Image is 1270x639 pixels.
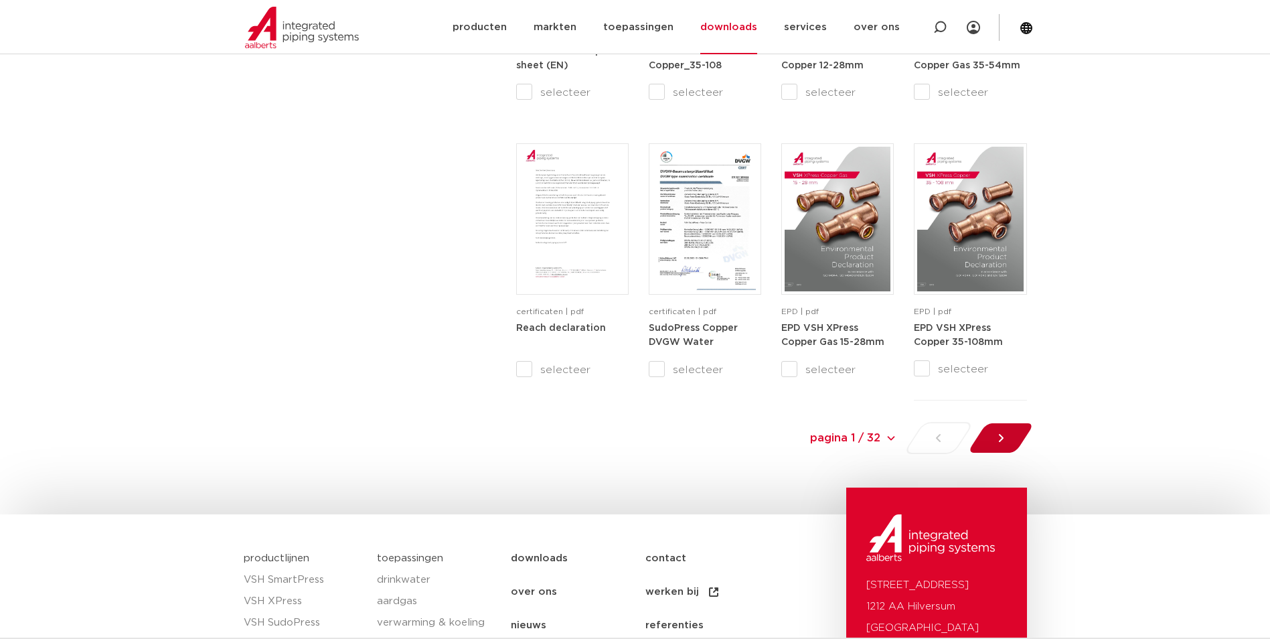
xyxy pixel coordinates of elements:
p: [STREET_ADDRESS] 1212 AA Hilversum [GEOGRAPHIC_DATA] [866,575,1007,639]
span: EPD | pdf [914,307,951,315]
label: selecteer [649,84,761,100]
a: over ons [511,575,645,609]
a: VSH SmartPress [244,569,364,591]
a: drinkwater [377,569,497,591]
label: selecteer [649,362,761,378]
a: productlijnen [244,553,309,563]
img: Reach-declaration-1-pdf.jpg [520,147,625,291]
label: selecteer [781,362,894,378]
a: Reach declaration [516,323,606,333]
label: selecteer [781,84,894,100]
a: downloads [511,542,645,575]
label: selecteer [914,361,1026,377]
a: verwarming & koeling [377,612,497,634]
label: selecteer [516,362,629,378]
a: contact [645,542,780,575]
label: selecteer [914,84,1026,100]
a: toepassingen [377,553,443,563]
a: EPD VSH XPress Copper Gas 15-28mm [781,323,884,348]
img: VSH-XPress-Copper-Gas-15-28mm_A4EPD_5011481_EN-pdf.jpg [785,147,890,291]
a: VSH XPress [244,591,364,612]
span: certificaten | pdf [516,307,584,315]
img: VSH-XPress-Copper-35-108mm_A4EPD_5011479_EN-pdf.jpg [917,147,1023,291]
span: certificaten | pdf [649,307,716,315]
img: SudoPress_Koper_DVGW_Water_20210220-1-pdf.jpg [652,147,758,291]
label: selecteer [516,84,629,100]
a: VSH SudoPress [244,612,364,634]
a: werken bij [645,575,780,609]
a: EPD VSH XPress Copper 35-108mm [914,323,1003,348]
a: SudoPress Copper DVGW Water [649,323,738,348]
a: aardgas [377,591,497,612]
span: EPD | pdf [781,307,819,315]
